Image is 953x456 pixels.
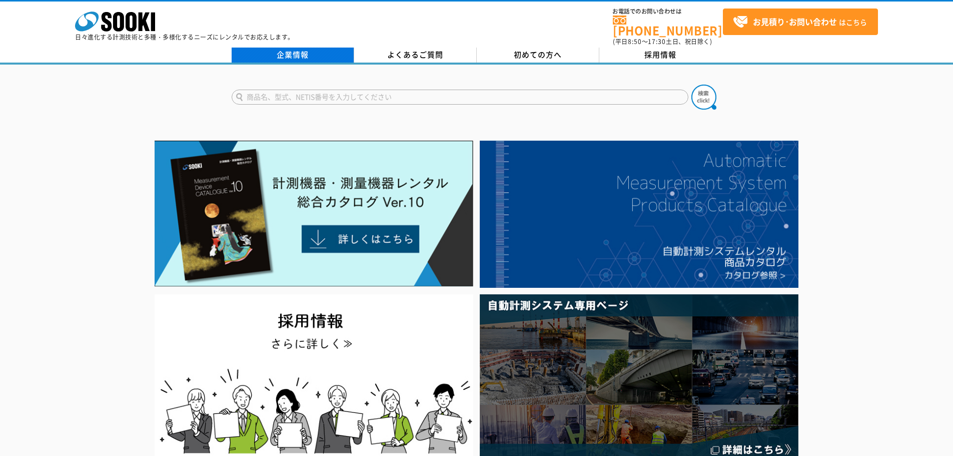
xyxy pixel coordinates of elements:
[628,37,642,46] span: 8:50
[477,48,599,63] a: 初めての方へ
[599,48,722,63] a: 採用情報
[514,49,562,60] span: 初めての方へ
[480,141,798,288] img: 自動計測システムカタログ
[232,90,688,105] input: 商品名、型式、NETIS番号を入力してください
[613,37,712,46] span: (平日 ～ 土日、祝日除く)
[753,16,837,28] strong: お見積り･お問い合わせ
[613,9,723,15] span: お電話でのお問い合わせは
[75,34,294,40] p: 日々進化する計測技術と多種・多様化するニーズにレンタルでお応えします。
[691,85,716,110] img: btn_search.png
[733,15,867,30] span: はこちら
[155,141,473,287] img: Catalog Ver10
[648,37,666,46] span: 17:30
[354,48,477,63] a: よくあるご質問
[232,48,354,63] a: 企業情報
[723,9,878,35] a: お見積り･お問い合わせはこちら
[613,16,723,36] a: [PHONE_NUMBER]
